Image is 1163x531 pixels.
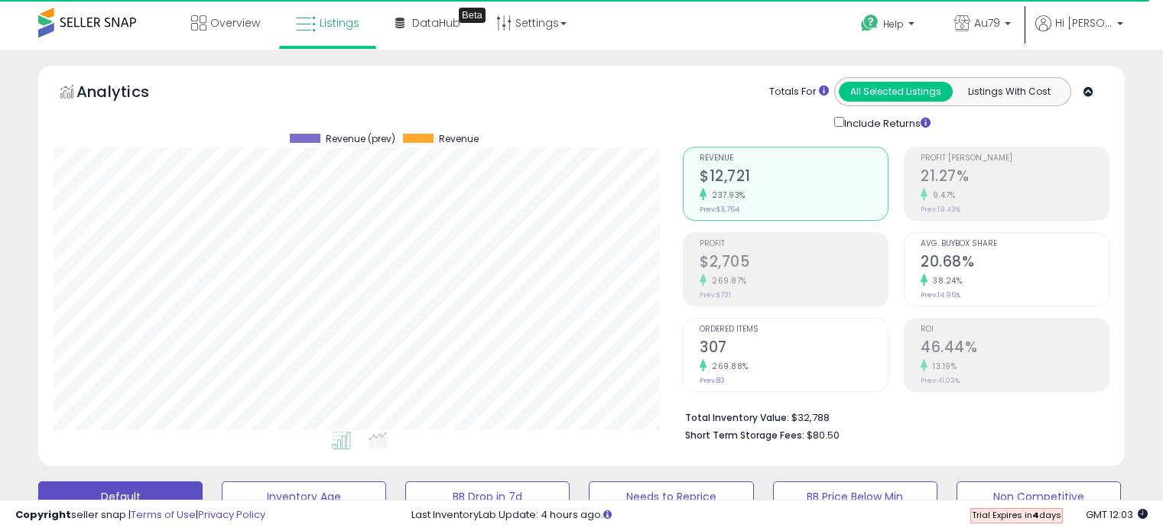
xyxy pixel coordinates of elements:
small: Prev: 19.43% [921,205,960,214]
span: Overview [210,15,260,31]
span: ROI [921,325,1109,334]
small: 13.19% [927,361,957,372]
button: All Selected Listings [839,82,953,102]
span: Revenue [439,134,479,144]
li: $32,788 [685,407,1098,426]
a: Terms of Use [131,507,196,522]
small: 38.24% [927,275,962,287]
span: Profit [PERSON_NAME] [921,154,1109,163]
span: Listings [320,15,359,31]
div: Tooltip anchor [459,8,486,23]
small: 9.47% [927,189,956,201]
h2: 307 [700,338,888,359]
b: Short Term Storage Fees: [685,429,804,442]
span: Profit [700,240,888,248]
span: $80.50 [807,428,840,442]
span: DataHub [412,15,460,31]
small: Prev: 41.03% [921,376,960,385]
span: Au79 [974,15,1000,31]
b: 4 [1032,509,1039,521]
a: Privacy Policy [198,507,265,522]
h2: 46.44% [921,338,1109,359]
span: 2025-10-7 12:03 GMT [1086,507,1148,522]
div: Totals For [769,85,829,99]
small: 237.93% [707,189,746,201]
span: Revenue (prev) [326,134,395,144]
a: Help [849,2,930,50]
span: Help [883,18,904,31]
small: Prev: $731 [700,290,731,299]
span: Ordered Items [700,325,888,334]
div: Last InventoryLab Update: 4 hours ago. [411,508,1148,523]
b: Total Inventory Value: [685,411,789,424]
button: Listings With Cost [952,82,1066,102]
span: Hi [PERSON_NAME] [1055,15,1113,31]
div: seller snap | | [15,508,265,523]
small: Prev: 14.96% [921,290,960,299]
h2: 21.27% [921,167,1109,188]
button: BB Price Below Min [773,481,937,512]
small: Prev: $3,764 [700,205,739,214]
a: Hi [PERSON_NAME] [1035,15,1123,50]
small: 269.88% [707,361,749,372]
button: Default [38,481,203,512]
button: Non Competitive [957,481,1121,512]
button: Needs to Reprice [589,481,753,512]
span: Trial Expires in days [972,509,1061,521]
h5: Analytics [76,81,179,106]
button: Inventory Age [222,481,386,512]
h2: $2,705 [700,253,888,274]
small: Prev: 83 [700,376,725,385]
h2: 20.68% [921,253,1109,274]
button: BB Drop in 7d [405,481,570,512]
h2: $12,721 [700,167,888,188]
small: 269.87% [707,275,747,287]
span: Avg. Buybox Share [921,240,1109,248]
i: Get Help [860,14,879,33]
div: Include Returns [823,114,949,131]
span: Revenue [700,154,888,163]
strong: Copyright [15,507,71,522]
